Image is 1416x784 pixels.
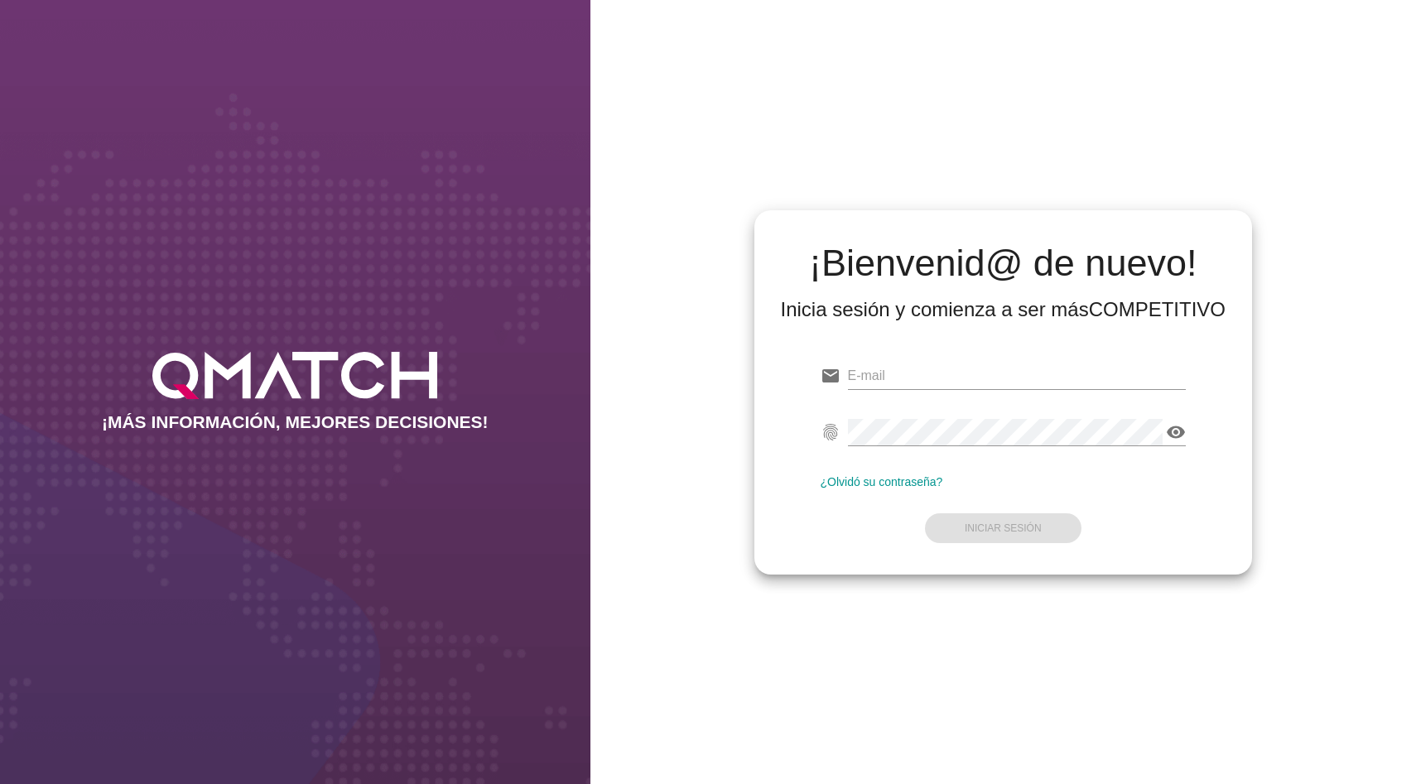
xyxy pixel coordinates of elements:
i: fingerprint [821,422,840,442]
strong: COMPETITIVO [1089,298,1226,320]
h2: ¡Bienvenid@ de nuevo! [781,243,1226,283]
i: visibility [1166,422,1186,442]
input: E-mail [848,363,1187,389]
i: email [821,366,840,386]
a: ¿Olvidó su contraseña? [821,475,943,488]
div: Inicia sesión y comienza a ser más [781,296,1226,323]
h2: ¡MÁS INFORMACIÓN, MEJORES DECISIONES! [102,412,489,432]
